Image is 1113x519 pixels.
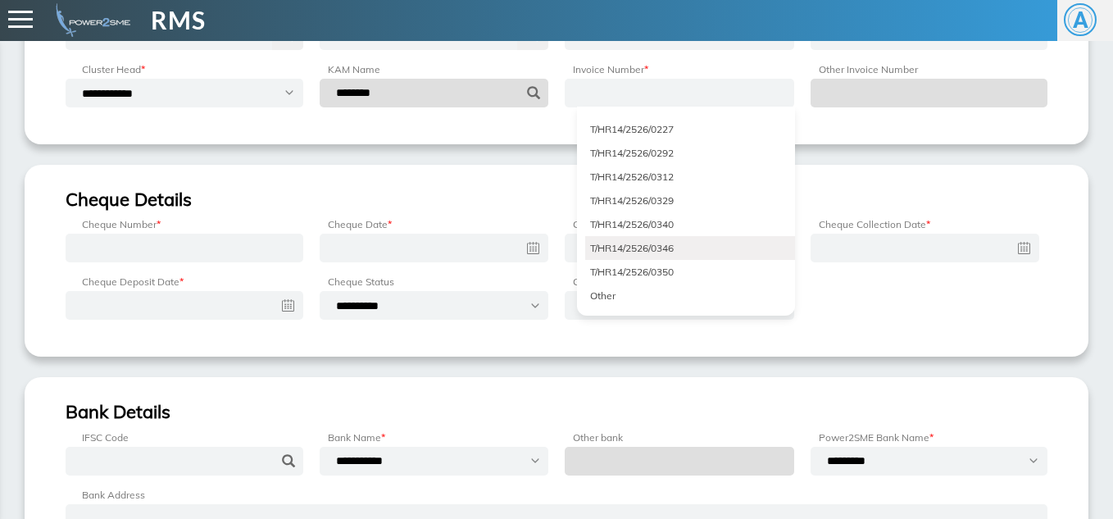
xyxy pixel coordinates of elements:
[49,3,130,37] img: admin
[585,260,795,284] li: T/HR14/2526/0350
[66,189,1047,209] h3: Cheque Details
[585,165,795,189] li: T/HR14/2526/0312
[151,2,206,38] span: RMS
[585,212,795,236] li: T/HR14/2526/0340
[1064,3,1097,36] span: A
[585,117,795,141] li: T/HR14/2526/0227
[585,141,795,165] li: T/HR14/2526/0292
[585,236,795,260] li: T/HR14/2526/0346
[585,189,795,212] li: T/HR14/2526/0329
[66,402,1047,421] h3: Bank Details
[585,284,795,307] li: Other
